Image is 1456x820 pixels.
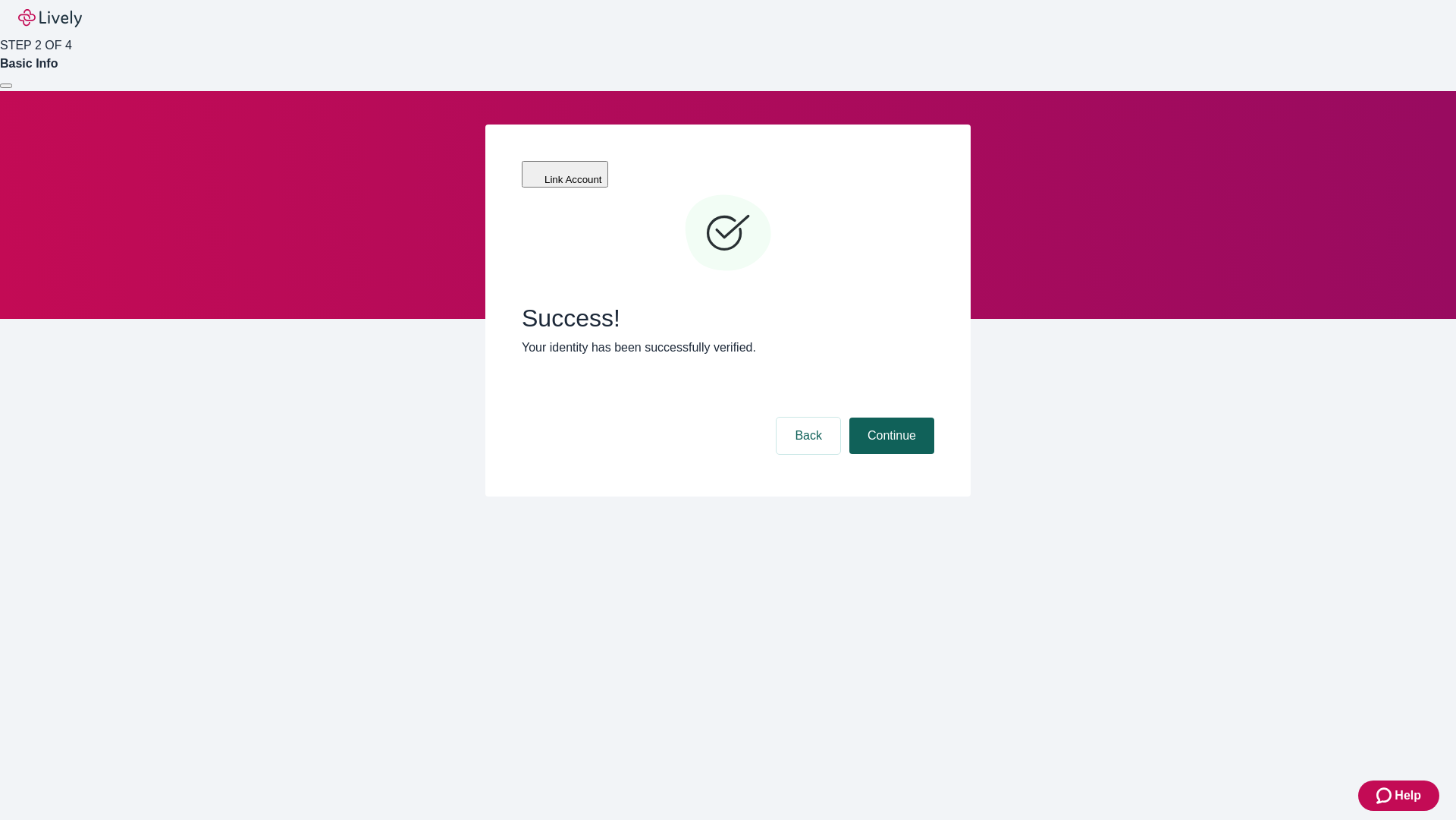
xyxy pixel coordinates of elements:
span: Success! [522,304,934,333]
button: Zendesk support iconHelp [1358,781,1439,811]
span: Help [1395,787,1421,805]
svg: Zendesk support icon [1376,787,1395,805]
button: Back [777,418,840,454]
img: Lively [18,9,82,27]
svg: Checkmark icon [682,188,773,279]
p: Your identity has been successfully verified. [522,339,934,357]
button: Link Account [522,161,608,188]
button: Continue [849,418,934,454]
